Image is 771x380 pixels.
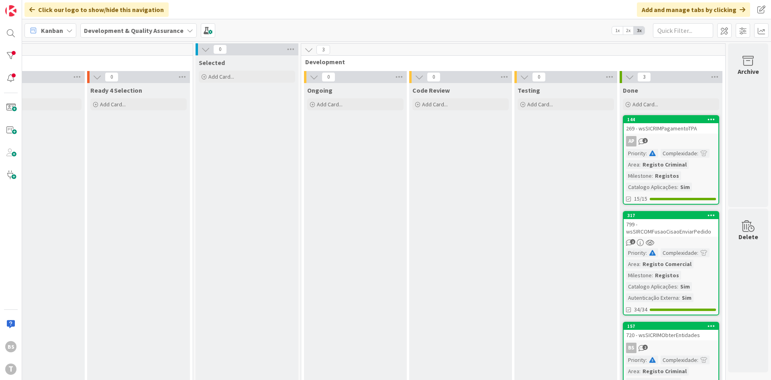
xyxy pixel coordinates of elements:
[626,260,639,268] div: Area
[646,248,647,257] span: :
[322,72,335,82] span: 0
[679,293,680,302] span: :
[639,260,640,268] span: :
[634,26,645,35] span: 3x
[640,367,689,376] div: Registo Criminal
[307,86,332,94] span: Ongoing
[626,183,677,191] div: Catalogo Aplicações
[697,356,698,364] span: :
[518,86,540,94] span: Testing
[208,73,234,80] span: Add Card...
[626,367,639,376] div: Area
[5,341,16,352] div: BS
[640,260,693,268] div: Registo Comercial
[624,116,718,123] div: 144
[41,26,63,35] span: Kanban
[623,26,634,35] span: 2x
[661,356,697,364] div: Complexidade
[634,195,647,203] span: 15/15
[678,183,692,191] div: Sim
[24,2,169,17] div: Click our logo to show/hide this navigation
[642,345,648,350] span: 2
[661,248,697,257] div: Complexidade
[639,160,640,169] span: :
[626,271,652,280] div: Milestone
[317,101,343,108] span: Add Card...
[653,171,681,180] div: Registos
[680,293,693,302] div: Sim
[105,72,118,82] span: 0
[677,183,678,191] span: :
[632,101,658,108] span: Add Card...
[422,101,448,108] span: Add Card...
[738,232,758,242] div: Delete
[427,72,441,82] span: 0
[697,248,698,257] span: :
[626,356,646,364] div: Priority
[626,343,636,353] div: BS
[634,305,647,314] span: 34/34
[626,171,652,180] div: Milestone
[100,101,126,108] span: Add Card...
[626,293,679,302] div: Autenticação Externa
[624,136,718,146] div: AP
[527,101,553,108] span: Add Card...
[652,271,653,280] span: :
[305,58,715,66] span: Development
[626,248,646,257] div: Priority
[637,2,750,17] div: Add and manage tabs by clicking
[627,213,718,218] div: 317
[678,282,692,291] div: Sim
[624,323,718,340] div: 157720 - wsSICRIMObterEntidades
[624,323,718,330] div: 157
[697,149,698,158] span: :
[213,45,227,54] span: 0
[653,271,681,280] div: Registos
[637,72,651,82] span: 3
[653,23,713,38] input: Quick Filter...
[84,26,184,35] b: Development & Quality Assurance
[199,59,225,67] span: Selected
[652,171,653,180] span: :
[624,116,718,134] div: 144269 - wsSICRIMPagamentoTPA
[626,136,636,146] div: AP
[623,211,719,315] a: 317799 - wsSIRCOMFusaoCisaoEnviarPedidoPriority:Complexidade:Area:Registo ComercialMilestone:Regi...
[627,117,718,122] div: 144
[623,115,719,205] a: 144269 - wsSICRIMPagamentoTPAAPPriority:Complexidade:Area:Registo CriminalMilestone:RegistosCatal...
[646,149,647,158] span: :
[624,212,718,219] div: 317
[5,364,16,375] div: T
[623,86,638,94] span: Done
[639,367,640,376] span: :
[624,219,718,237] div: 799 - wsSIRCOMFusaoCisaoEnviarPedido
[627,323,718,329] div: 157
[642,138,648,143] span: 2
[624,212,718,237] div: 317799 - wsSIRCOMFusaoCisaoEnviarPedido
[5,5,16,16] img: Visit kanbanzone.com
[624,343,718,353] div: BS
[624,330,718,340] div: 720 - wsSICRIMObterEntidades
[316,45,330,55] span: 3
[640,160,689,169] div: Registo Criminal
[412,86,450,94] span: Code Review
[624,123,718,134] div: 269 - wsSICRIMPagamentoTPA
[661,149,697,158] div: Complexidade
[626,160,639,169] div: Area
[630,239,635,244] span: 2
[90,86,142,94] span: Ready 4 Selection
[626,282,677,291] div: Catalogo Aplicações
[646,356,647,364] span: :
[738,67,759,76] div: Archive
[677,282,678,291] span: :
[626,149,646,158] div: Priority
[612,26,623,35] span: 1x
[532,72,546,82] span: 0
